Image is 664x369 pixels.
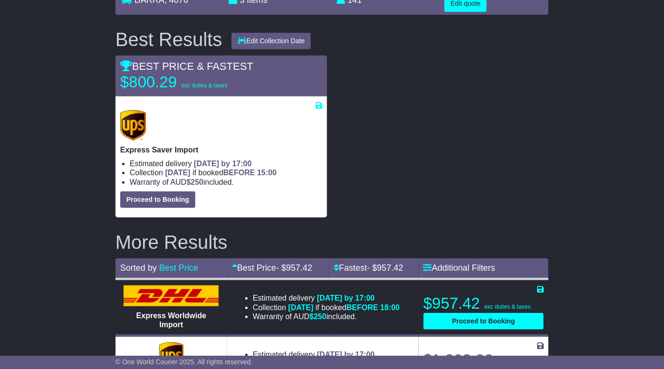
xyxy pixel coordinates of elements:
span: $ [309,312,327,321]
p: Express Saver Import [120,145,323,154]
span: [DATE] by 17:00 [317,294,375,302]
span: if booked [289,303,400,312]
span: - $ [276,263,312,273]
li: Estimated delivery [253,293,400,303]
span: [DATE] [289,303,314,312]
button: Edit Collection Date [231,33,311,49]
span: exc duties & taxes [484,303,530,310]
span: [DATE] by 17:00 [194,160,252,168]
span: 18:00 [380,303,400,312]
h2: More Results [115,232,549,253]
button: Proceed to Booking [120,191,195,208]
span: BEFORE [346,303,378,312]
span: exc duties & taxes [181,82,227,89]
span: 957.42 [377,263,403,273]
span: 15:00 [257,169,277,177]
span: [DATE] [165,169,191,177]
span: 250 [191,178,203,186]
a: Additional Filters [423,263,495,273]
li: Estimated delivery [130,159,323,168]
span: © One World Courier 2025. All rights reserved. [115,358,253,366]
li: Estimated delivery [253,350,400,359]
img: DHL: Express Worldwide Import [124,285,219,306]
span: 250 [314,312,327,321]
span: BEST PRICE & FASTEST [120,60,253,72]
div: Best Results [111,29,227,50]
img: UPS (new): Express Saver Import [120,110,146,141]
span: Express Worldwide Import [136,312,206,329]
a: Best Price [159,263,198,273]
span: $ [186,178,203,186]
p: $957.42 [423,294,544,313]
button: Proceed to Booking [423,313,544,330]
li: Warranty of AUD included. [130,178,323,187]
li: Collection [130,168,323,177]
p: $800.29 [120,73,239,92]
li: Collection [253,303,400,312]
span: if booked [165,169,277,177]
span: [DATE] by 17:00 [317,350,375,359]
span: 957.42 [286,263,312,273]
span: Sorted by [120,263,157,273]
a: Fastest- $957.42 [334,263,403,273]
li: Warranty of AUD included. [253,312,400,321]
span: - $ [367,263,403,273]
span: BEFORE [223,169,255,177]
a: Best Price- $957.42 [232,263,312,273]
